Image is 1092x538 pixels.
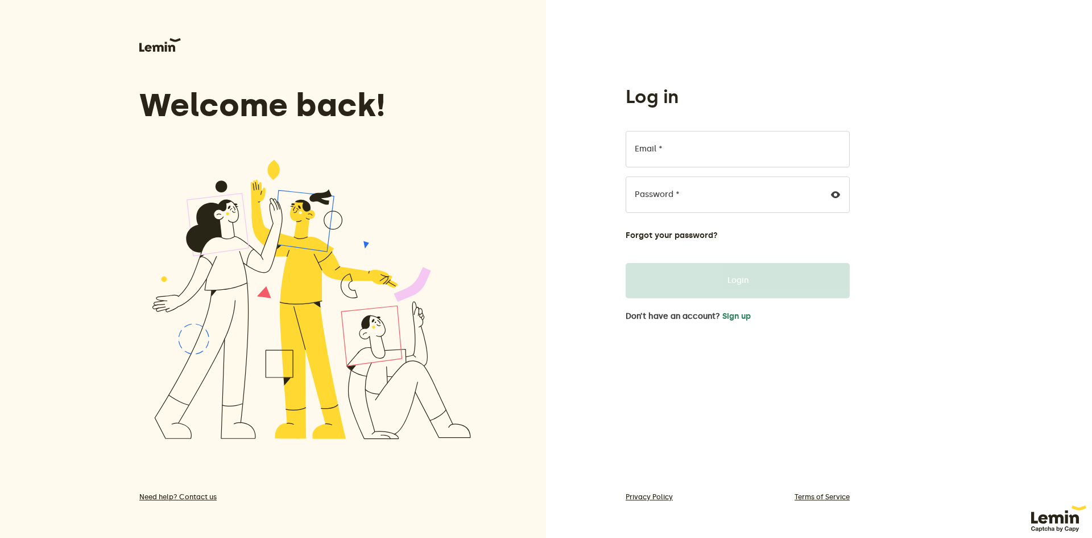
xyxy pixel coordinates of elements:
a: Terms of Service [795,492,850,502]
button: Login [626,263,850,298]
img: 63f920f45959a057750d25c1_lem1.svg [1031,506,1086,532]
a: Need help? Contact us [139,492,485,502]
input: Email * [626,131,850,167]
button: Sign up [722,312,751,321]
button: Forgot your password? [626,231,718,240]
label: Password * [635,190,680,199]
img: Lemin logo [139,38,181,52]
label: Email * [635,145,663,154]
h3: Welcome back! [139,87,485,124]
span: Don’t have an account? [626,312,720,321]
h1: Log in [626,85,679,108]
a: Privacy Policy [626,492,673,502]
